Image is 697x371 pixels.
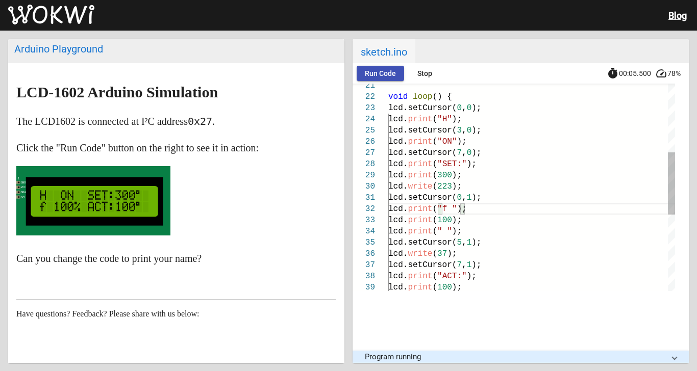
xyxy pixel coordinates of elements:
[457,193,462,202] span: 0
[388,238,457,247] span: lcd.setCursor(
[432,115,437,124] span: (
[353,203,375,215] div: 32
[388,216,408,225] span: lcd.
[388,249,408,258] span: lcd.
[353,237,375,248] div: 35
[437,272,467,281] span: "ACT:"
[188,115,212,127] code: 0x27
[353,39,415,63] span: sketch.ino
[432,160,437,169] span: (
[437,204,457,214] span: "f "
[408,115,432,124] span: print
[353,158,375,170] div: 28
[408,182,432,191] span: write
[417,69,432,77] span: Stop
[16,113,336,129] p: The LCD1602 is connected at I²C address .
[607,67,619,79] mat-icon: timer
[353,136,375,147] div: 26
[452,115,462,124] span: );
[462,238,467,247] span: ,
[457,260,462,270] span: 7
[388,126,457,135] span: lcd.setCursor(
[471,238,481,247] span: );
[432,249,437,258] span: (
[16,84,336,100] h2: LCD-1602 Arduino Simulation
[408,66,441,81] button: Stop
[353,192,375,203] div: 31
[432,227,437,236] span: (
[388,92,408,101] span: void
[437,115,452,124] span: "H"
[619,69,651,77] span: 00:05.500
[452,182,462,191] span: );
[388,137,408,146] span: lcd.
[353,170,375,181] div: 29
[432,204,437,214] span: (
[353,125,375,136] div: 25
[437,227,452,236] span: " "
[353,351,689,363] mat-expansion-panel-header: Program running
[467,193,472,202] span: 1
[388,283,408,292] span: lcd.
[432,216,437,225] span: (
[452,283,462,292] span: );
[388,204,408,214] span: lcd.
[408,249,432,258] span: write
[408,283,432,292] span: print
[471,148,481,157] span: );
[408,171,432,180] span: print
[357,66,404,81] button: Run Code
[467,148,472,157] span: 0
[462,103,467,113] span: ,
[457,238,462,247] span: 5
[457,103,462,113] span: 0
[452,216,462,225] span: );
[471,103,481,113] span: );
[388,115,408,124] span: lcd.
[408,216,432,225] span: print
[408,272,432,281] span: print
[353,248,375,259] div: 36
[437,283,452,292] span: 100
[437,160,467,169] span: "SET:"
[467,238,472,247] span: 1
[16,250,336,267] p: Can you change the code to print your name?
[432,272,437,281] span: (
[437,216,452,225] span: 100
[408,137,432,146] span: print
[16,309,200,318] span: Have questions? Feedback? Please share with us below:
[16,140,336,156] p: Click the "Run Code" button on the right to see it in action:
[471,126,481,135] span: );
[388,182,408,191] span: lcd.
[462,126,467,135] span: ,
[471,260,481,270] span: );
[432,182,437,191] span: (
[437,171,452,180] span: 300
[462,193,467,202] span: ,
[452,227,462,236] span: );
[447,249,457,258] span: );
[353,259,375,271] div: 37
[365,69,396,77] span: Run Code
[432,92,452,101] span: () {
[353,91,375,102] div: 22
[388,227,408,236] span: lcd.
[437,137,457,146] span: "ON"
[467,126,472,135] span: 0
[388,160,408,169] span: lcd.
[462,260,467,270] span: ,
[432,283,437,292] span: (
[353,102,375,114] div: 23
[437,249,447,258] span: 37
[655,67,667,79] mat-icon: speed
[408,160,432,169] span: print
[14,43,338,55] div: Arduino Playground
[467,272,477,281] span: );
[365,352,664,361] mat-panel-title: Program running
[413,92,432,101] span: loop
[388,193,457,202] span: lcd.setCursor(
[8,5,94,25] img: Wokwi
[467,260,472,270] span: 1
[457,137,466,146] span: );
